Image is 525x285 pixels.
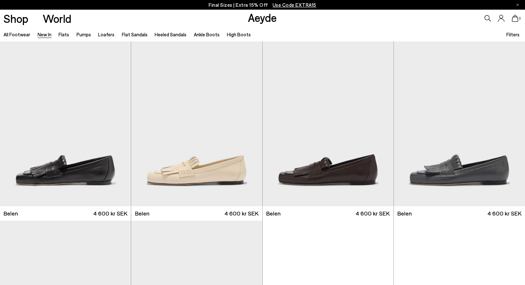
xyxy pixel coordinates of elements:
a: Loafers [98,32,114,37]
span: 4 600 kr SEK [93,209,127,217]
span: 4 600 kr SEK [356,209,390,217]
p: Final Sizes | Extra 15% Off [209,1,316,9]
a: World [43,13,71,24]
a: New In [38,32,51,37]
a: Flat Sandals [122,32,148,37]
span: 4 600 kr SEK [224,209,258,217]
a: Flats [59,32,69,37]
span: Belen [4,209,18,217]
span: Belen [135,209,149,217]
a: Belen 4 600 kr SEK [263,206,394,221]
span: Navigate to /collections/ss25-final-sizes [273,2,316,8]
a: Shop [4,13,28,24]
a: 0 [512,15,518,22]
a: All Footwear [4,32,30,37]
span: Belen [397,209,412,217]
span: Filters [506,32,520,37]
img: Belen Tassel Loafers [394,41,525,206]
span: Belen [266,209,281,217]
a: Heeled Sandals [155,32,186,37]
img: Belen Tassel Loafers [131,41,262,206]
a: Pumps [77,32,91,37]
span: 4 600 kr SEK [487,209,521,217]
a: Belen 4 600 kr SEK [394,206,525,221]
a: Aeyde [248,11,277,24]
a: Belen 4 600 kr SEK [131,206,262,221]
a: Ankle Boots [194,32,220,37]
img: Belen Tassel Loafers [263,41,394,206]
span: 0 [518,17,521,20]
a: High Boots [227,32,251,37]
